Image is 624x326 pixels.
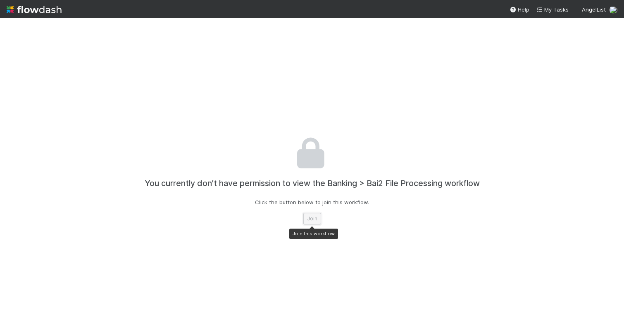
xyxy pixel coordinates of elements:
[536,5,569,14] a: My Tasks
[609,6,617,14] img: avatar_571adf04-33e8-4205-80f0-83f56503bf42.png
[7,2,62,17] img: logo-inverted-e16ddd16eac7371096b0.svg
[510,5,529,14] div: Help
[582,6,606,13] span: AngelList
[536,6,569,13] span: My Tasks
[303,213,321,224] button: Join
[255,198,369,206] p: Click the button below to join this workflow.
[145,179,480,188] h4: You currently don’t have permission to view the Banking > Bai2 File Processing workflow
